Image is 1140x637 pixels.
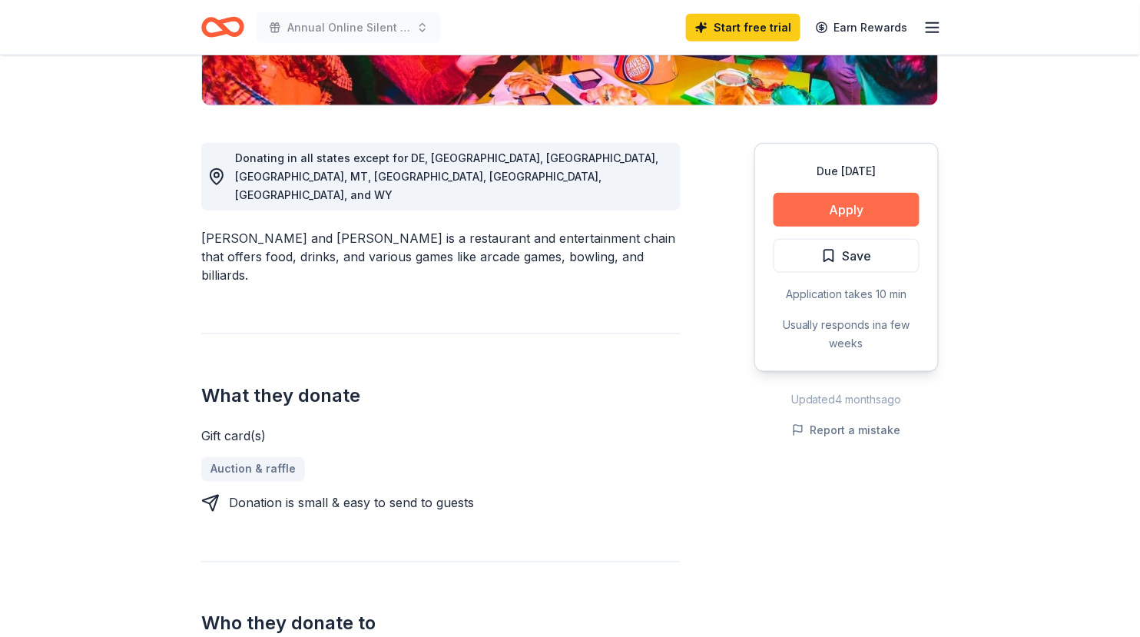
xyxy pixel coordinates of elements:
[235,151,658,201] span: Donating in all states except for DE, [GEOGRAPHIC_DATA], [GEOGRAPHIC_DATA], [GEOGRAPHIC_DATA], MT...
[201,426,681,445] div: Gift card(s)
[686,14,800,41] a: Start free trial
[754,390,939,409] div: Updated 4 months ago
[843,246,872,266] span: Save
[792,421,901,440] button: Report a mistake
[201,612,681,636] h2: Who they donate to
[257,12,441,43] button: Annual Online Silent Auction
[774,285,920,304] div: Application takes 10 min
[287,18,410,37] span: Annual Online Silent Auction
[229,494,474,513] div: Donation is small & easy to send to guests
[774,162,920,181] div: Due [DATE]
[807,14,917,41] a: Earn Rewards
[774,239,920,273] button: Save
[201,383,681,408] h2: What they donate
[201,9,244,45] a: Home
[201,229,681,284] div: [PERSON_NAME] and [PERSON_NAME] is a restaurant and entertainment chain that offers food, drinks,...
[774,316,920,353] div: Usually responds in a few weeks
[774,193,920,227] button: Apply
[201,457,305,482] a: Auction & raffle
